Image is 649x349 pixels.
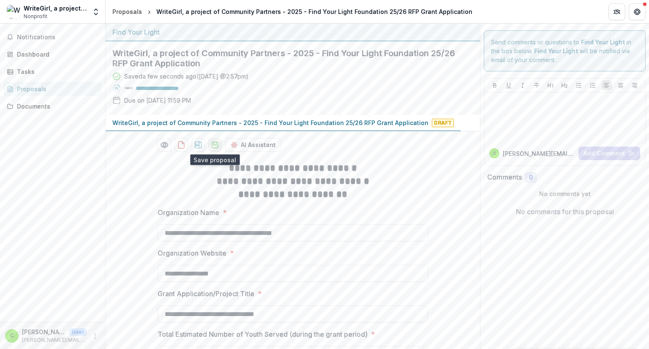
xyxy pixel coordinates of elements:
span: 0 [529,174,533,181]
div: WriteGirl, a project of Community Partners [24,4,87,13]
button: Strike [532,80,542,90]
strong: Find Your Light [534,47,578,55]
button: Get Help [629,3,646,20]
button: Add Comment [578,147,640,160]
button: AI Assistant [225,138,281,152]
div: Dashboard [17,50,95,59]
a: Dashboard [3,47,102,61]
img: WriteGirl, a project of Community Partners [7,5,20,19]
button: Align Left [602,80,612,90]
p: Total Estimated Number of Youth Served (during the grant period) [158,329,368,339]
nav: breadcrumb [109,5,476,18]
p: No comments yet [487,189,642,198]
div: cindy.collins@writegirl.org [493,151,496,155]
h2: Comments [487,173,522,181]
button: download-proposal [175,138,188,152]
a: Documents [3,99,102,113]
button: Ordered List [588,80,598,90]
div: WriteGirl, a project of Community Partners - 2025 - Find Your Light Foundation 25/26 RFP Grant Ap... [156,7,472,16]
button: Align Right [630,80,640,90]
p: No comments for this proposal [516,207,614,217]
div: Proposals [112,7,142,16]
p: [PERSON_NAME][EMAIL_ADDRESS][PERSON_NAME][DOMAIN_NAME] [22,336,87,344]
button: Preview 1851ddf4-1dc4-4fd2-befb-faadbd0ba11c-0.pdf [158,138,171,152]
button: Open entity switcher [90,3,102,20]
span: Nonprofit [24,13,47,20]
span: Notifications [17,34,98,41]
strong: Find Your Light [581,38,625,46]
button: download-proposal [208,138,222,152]
p: WriteGirl, a project of Community Partners - 2025 - Find Your Light Foundation 25/26 RFP Grant Ap... [112,118,428,127]
span: Draft [432,119,454,127]
button: Bold [490,80,500,90]
p: Grant Application/Project Title [158,289,254,299]
p: [PERSON_NAME][EMAIL_ADDRESS][PERSON_NAME][DOMAIN_NAME] [22,327,66,336]
div: Proposals [17,85,95,93]
p: 100 % [124,85,133,91]
a: Proposals [3,82,102,96]
div: Send comments or questions to in the box below. will be notified via email of your comment. [484,30,646,71]
p: Organization Name [158,207,219,218]
button: Italicize [518,80,528,90]
button: Heading 2 [559,80,570,90]
p: User [69,328,87,336]
p: Organization Website [158,248,226,258]
p: [PERSON_NAME][EMAIL_ADDRESS][PERSON_NAME][DOMAIN_NAME] [503,149,575,158]
div: cindy.collins@writegirl.org [10,333,14,338]
a: Proposals [109,5,145,18]
div: Find Your Light [112,27,473,37]
a: Tasks [3,65,102,79]
button: download-proposal [191,138,205,152]
button: Heading 1 [545,80,556,90]
button: Notifications [3,30,102,44]
div: Saved a few seconds ago ( [DATE] @ 2:57pm ) [124,72,248,81]
button: Partners [608,3,625,20]
button: Bullet List [574,80,584,90]
h2: WriteGirl, a project of Community Partners - 2025 - Find Your Light Foundation 25/26 RFP Grant Ap... [112,48,460,68]
div: Documents [17,102,95,111]
button: More [90,331,100,341]
button: Underline [504,80,514,90]
button: Align Center [616,80,626,90]
div: Tasks [17,67,95,76]
p: Due on [DATE] 11:59 PM [124,96,191,105]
